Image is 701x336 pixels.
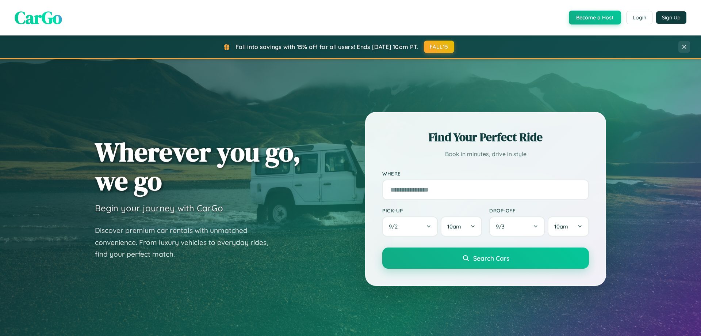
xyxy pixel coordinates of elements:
[496,223,508,230] span: 9 / 3
[382,216,438,237] button: 9/2
[447,223,461,230] span: 10am
[548,216,589,237] button: 10am
[569,11,621,24] button: Become a Host
[382,207,482,214] label: Pick-up
[15,5,62,30] span: CarGo
[382,170,589,177] label: Where
[441,216,482,237] button: 10am
[95,224,277,260] p: Discover premium car rentals with unmatched convenience. From luxury vehicles to everyday rides, ...
[554,223,568,230] span: 10am
[235,43,418,50] span: Fall into savings with 15% off for all users! Ends [DATE] 10am PT.
[382,149,589,159] p: Book in minutes, drive in style
[473,254,509,262] span: Search Cars
[95,203,223,214] h3: Begin your journey with CarGo
[489,216,545,237] button: 9/3
[382,129,589,145] h2: Find Your Perfect Ride
[489,207,589,214] label: Drop-off
[95,137,301,195] h1: Wherever you go, we go
[627,11,652,24] button: Login
[424,41,455,53] button: FALL15
[656,11,686,24] button: Sign Up
[382,248,589,269] button: Search Cars
[389,223,401,230] span: 9 / 2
